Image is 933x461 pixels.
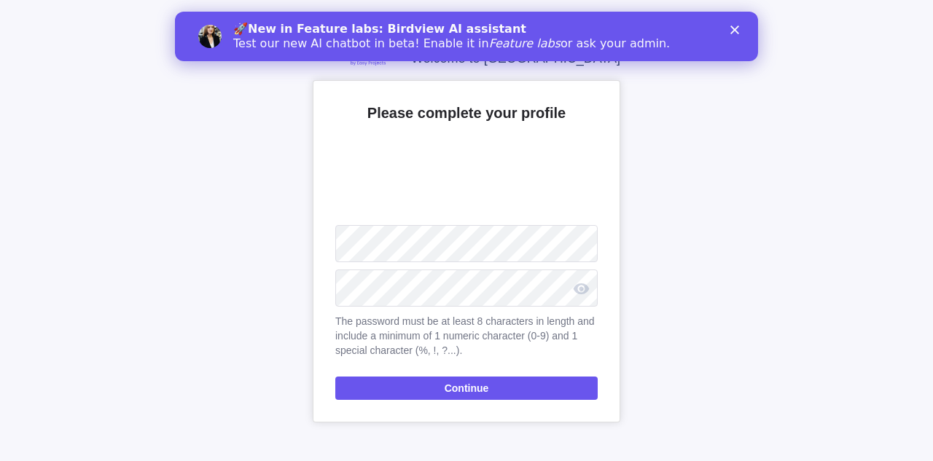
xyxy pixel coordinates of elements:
[175,12,758,61] iframe: Intercom live chat banner
[335,314,598,358] span: The password must be at least 8 characters in length and include a minimum of 1 numeric character...
[314,25,386,39] i: Feature labs
[335,103,598,123] h2: Please complete your profile
[445,379,489,397] span: Continue
[335,377,598,400] span: Continue
[555,13,570,22] div: Close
